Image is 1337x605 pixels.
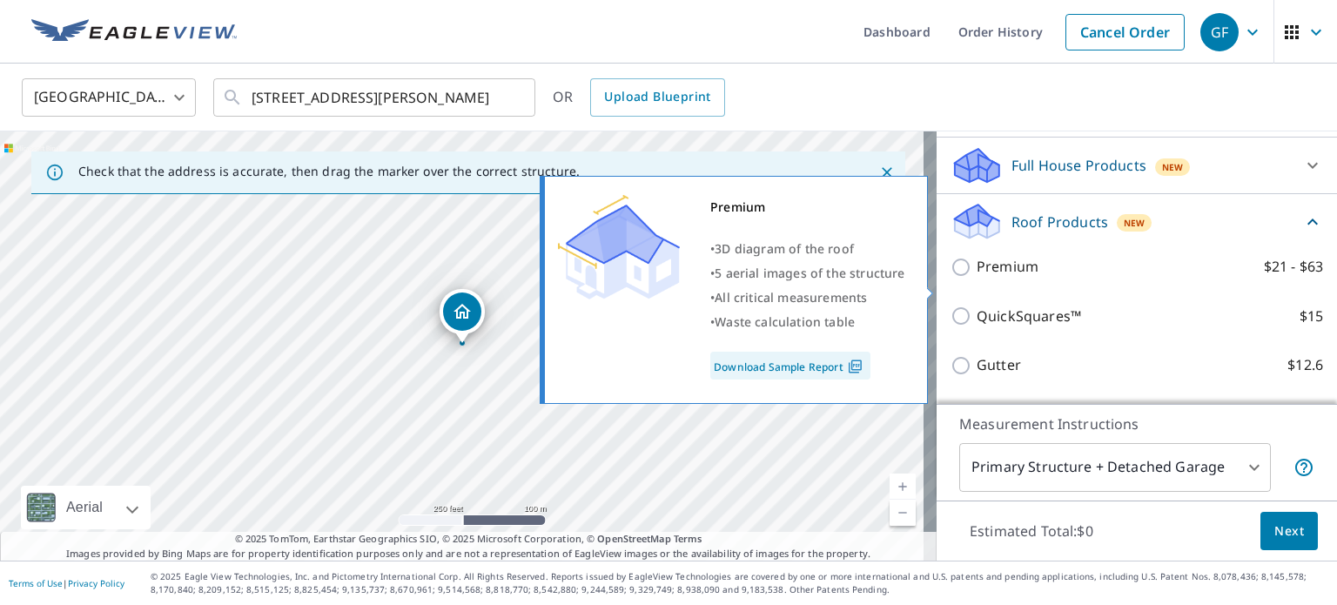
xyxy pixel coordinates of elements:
img: EV Logo [31,19,237,45]
div: • [710,310,905,334]
div: OR [553,78,725,117]
div: Full House ProductsNew [951,145,1323,186]
a: Current Level 17, Zoom In [890,474,916,500]
div: • [710,261,905,286]
a: Cancel Order [1065,14,1185,50]
p: $15 [1300,306,1323,327]
a: Terms of Use [9,577,63,589]
span: 5 aerial images of the structure [715,265,904,281]
div: Roof ProductsNew [951,201,1323,242]
div: • [710,286,905,310]
div: Dropped pin, building 1, Residential property, 6550 Evergreen Park Dr Lakeland, FL 33813 [440,289,485,343]
a: Download Sample Report [710,352,870,380]
span: Next [1274,521,1304,542]
p: Check that the address is accurate, then drag the marker over the correct structure. [78,164,580,179]
p: © 2025 Eagle View Technologies, Inc. and Pictometry International Corp. All Rights Reserved. Repo... [151,570,1328,596]
p: Premium [977,256,1038,278]
p: Roof Products [1011,212,1108,232]
span: © 2025 TomTom, Earthstar Geographics SIO, © 2025 Microsoft Corporation, © [235,532,702,547]
a: Privacy Policy [68,577,124,589]
span: New [1162,160,1184,174]
button: Close [876,161,898,184]
a: Upload Blueprint [590,78,724,117]
p: Estimated Total: $0 [956,512,1107,550]
div: Aerial [61,486,108,529]
p: Measurement Instructions [959,413,1314,434]
span: All critical measurements [715,289,867,306]
div: Primary Structure + Detached Garage [959,443,1271,492]
span: Your report will include the primary structure and a detached garage if one exists. [1293,457,1314,478]
a: Terms [674,532,702,545]
span: 3D diagram of the roof [715,240,854,257]
p: $21 - $63 [1264,256,1323,278]
div: • [710,237,905,261]
p: $12.6 [1287,354,1323,376]
div: GF [1200,13,1239,51]
span: Upload Blueprint [604,86,710,108]
p: Full House Products [1011,155,1146,176]
div: Aerial [21,486,151,529]
div: Premium [710,195,905,219]
a: OpenStreetMap [597,532,670,545]
img: Pdf Icon [843,359,867,374]
button: Next [1260,512,1318,551]
span: New [1124,216,1146,230]
p: QuickSquares™ [977,306,1081,327]
input: Search by address or latitude-longitude [252,73,500,122]
p: Gutter [977,354,1021,376]
p: | [9,578,124,588]
img: Premium [558,195,680,299]
span: Waste calculation table [715,313,855,330]
div: [GEOGRAPHIC_DATA] [22,73,196,122]
a: Current Level 17, Zoom Out [890,500,916,526]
